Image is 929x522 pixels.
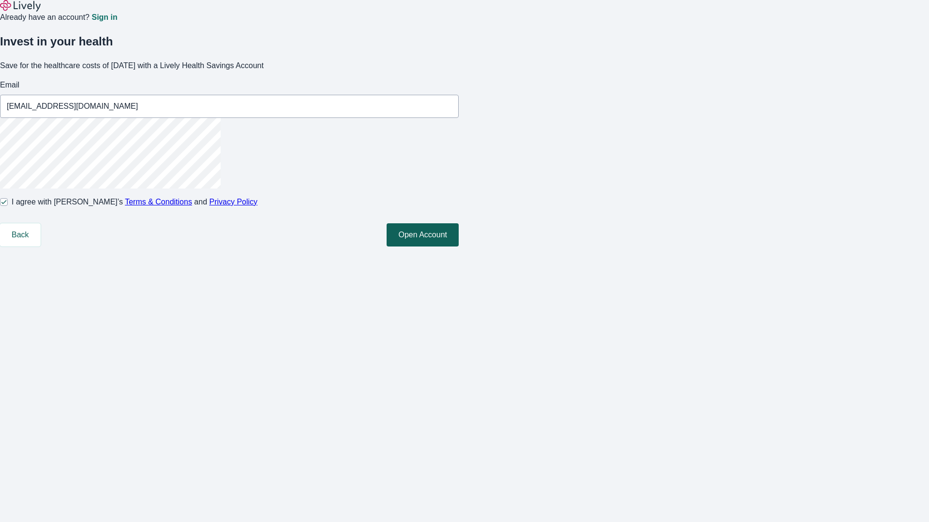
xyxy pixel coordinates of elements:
[210,198,258,206] a: Privacy Policy
[387,223,459,246] button: Open Account
[125,198,192,206] a: Terms & Conditions
[12,196,257,208] span: I agree with [PERSON_NAME]’s and
[91,14,117,21] a: Sign in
